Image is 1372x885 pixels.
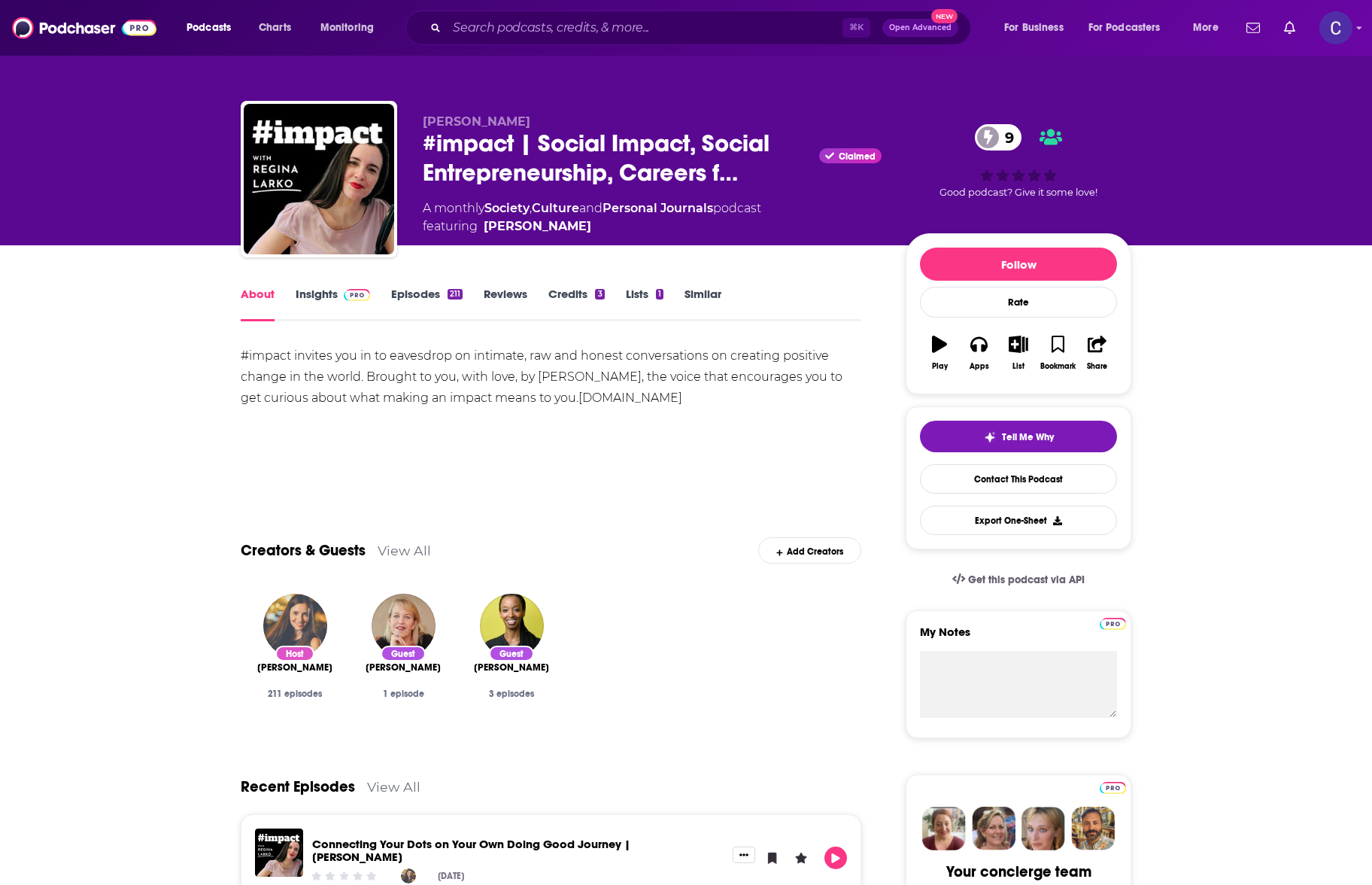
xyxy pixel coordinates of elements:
a: Regina Larko [484,217,591,236]
button: Bookmark [1038,326,1077,380]
div: Share [1087,362,1107,371]
a: View All [367,779,420,795]
img: tell me why sparkle [984,431,996,443]
a: About [241,287,275,321]
span: For Podcasters [1088,17,1161,38]
button: Open AdvancedNew [882,19,958,37]
span: ⌘ K [842,18,870,38]
div: List [1012,362,1024,371]
span: [PERSON_NAME] [423,114,530,129]
img: User Profile [1319,11,1352,44]
a: Regina Larko [401,868,416,883]
button: Show profile menu [1319,11,1352,44]
div: Domain: [DOMAIN_NAME] [39,39,165,51]
a: Regina Larko [257,661,332,674]
a: [DOMAIN_NAME] [578,391,682,405]
img: website_grey.svg [24,39,36,51]
button: Export One-Sheet [920,506,1117,535]
div: 211 episodes [253,689,337,699]
a: Similar [684,287,721,321]
img: tab_keywords_by_traffic_grey.svg [150,87,162,99]
a: Episodes211 [391,287,463,321]
span: New [931,9,958,23]
a: Show notifications dropdown [1240,15,1266,41]
a: Pro website [1100,780,1126,794]
div: Guest [489,646,534,661]
img: Podchaser Pro [344,289,370,301]
div: Play [932,362,948,371]
div: 1 [656,289,663,300]
span: Logged in as publicityxxtina [1319,11,1352,44]
input: Search podcasts, credits, & more... [447,16,842,40]
button: List [999,326,1038,380]
div: Search podcasts, credits, & more... [420,11,985,45]
a: Charts [249,16,300,40]
a: Pro website [1100,616,1126,630]
img: logo_orange.svg [24,24,36,36]
span: and [579,201,603,215]
div: A monthly podcast [423,199,761,236]
span: 9 [990,124,1021,151]
img: Podchaser - Follow, Share and Rate Podcasts [12,14,156,42]
a: Get this podcast via API [940,561,1097,598]
img: Barbara Profile [972,807,1015,850]
div: Your concierge team [946,862,1091,881]
button: Follow [920,248,1117,281]
button: Bookmark Episode [761,847,784,869]
img: Kimberley Cole [372,594,436,658]
span: Get this podcast via API [968,573,1085,586]
button: open menu [1079,16,1182,40]
span: For Business [1004,17,1064,38]
div: Guest [381,646,426,661]
span: More [1193,17,1219,38]
a: Reviews [484,287,527,321]
div: Apps [970,362,989,371]
a: Society [484,201,530,215]
span: , [530,201,532,215]
div: v 4.0.25 [42,24,74,36]
img: Sydney Profile [922,807,966,850]
a: Connecting Your Dots on Your Own Doing Good Journey | Mabel Sieh [255,829,303,877]
img: Jules Profile [1021,807,1065,850]
a: InsightsPodchaser Pro [296,287,370,321]
div: Domain Overview [57,89,135,99]
div: Keywords by Traffic [166,89,253,99]
div: 3 episodes [469,689,554,699]
a: Credits3 [548,287,604,321]
div: 9Good podcast? Give it some love! [906,114,1131,208]
a: Culture [532,201,579,215]
span: Charts [259,17,291,38]
button: Play [920,326,959,380]
a: Claire Murigande [474,661,549,674]
a: #impact | Social Impact, Social Entrepreneurship, Careers for Social Good [244,104,394,254]
img: Claire Murigande [480,594,544,658]
a: Kimberley Cole [366,661,441,674]
div: 1 episode [361,689,445,699]
a: Contact This Podcast [920,464,1117,494]
span: Open Advanced [889,24,952,32]
div: Bookmark [1040,362,1076,371]
div: [DATE] [438,871,464,881]
label: My Notes [920,625,1117,651]
button: Show More Button [733,847,755,863]
img: Podchaser Pro [1100,618,1126,630]
span: [PERSON_NAME] [474,661,549,674]
button: tell me why sparkleTell Me Why [920,421,1117,452]
button: open menu [176,16,250,40]
div: 211 [448,289,463,300]
button: open menu [994,16,1082,40]
span: Monitoring [320,17,374,38]
div: 3 [595,289,604,300]
button: open menu [1182,16,1237,40]
span: [PERSON_NAME] [257,661,332,674]
img: Podchaser Pro [1100,782,1126,794]
button: Leave a Rating [790,847,812,869]
img: tab_domain_overview_orange.svg [41,87,53,99]
img: Regina Larko [263,594,327,658]
div: #impact invites you in to eavesdrop on intimate, raw and honest conversations on creating positiv... [241,345,861,409]
span: [PERSON_NAME] [366,661,441,674]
